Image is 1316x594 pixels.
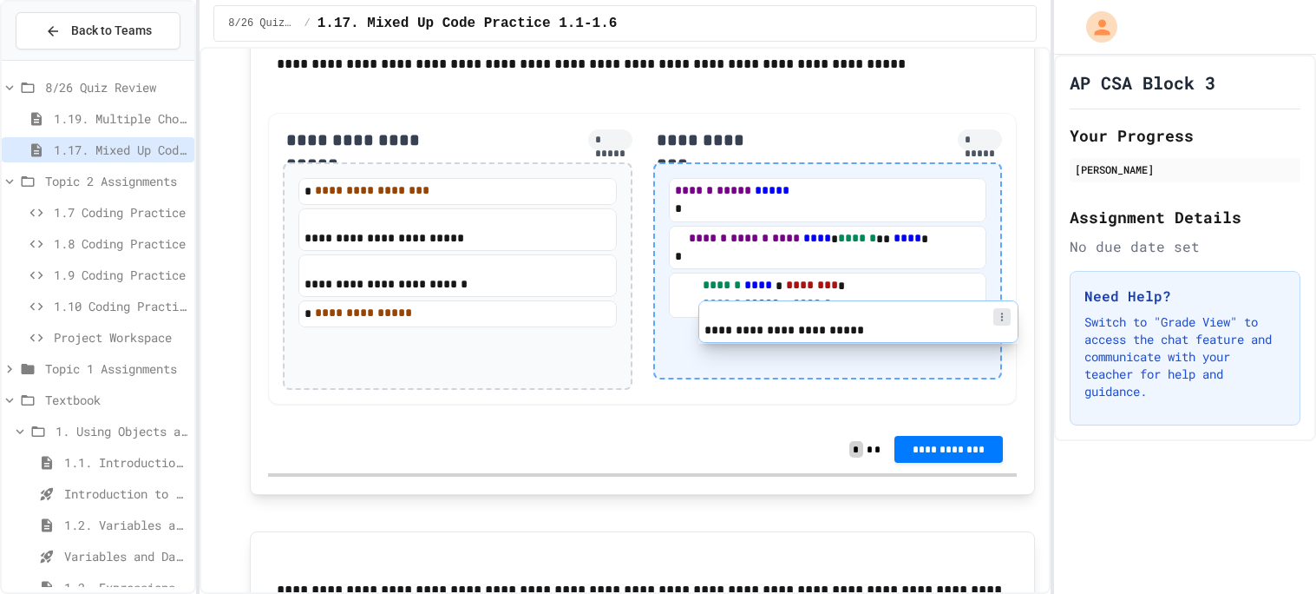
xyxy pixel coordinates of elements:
span: 1.19. Multiple Choice Exercises for Unit 1a (1.1-1.6) [54,109,187,128]
p: Switch to "Grade View" to access the chat feature and communicate with your teacher for help and ... [1084,313,1286,400]
h1: AP CSA Block 3 [1070,70,1215,95]
span: Topic 1 Assignments [45,360,187,378]
div: My Account [1068,7,1122,47]
span: / [304,16,310,30]
h2: Assignment Details [1070,205,1300,229]
button: Back to Teams [16,12,180,49]
span: Variables and Data Types - Quiz [64,547,187,565]
span: 1.7 Coding Practice [54,203,187,221]
span: 1.8 Coding Practice [54,234,187,253]
span: 1.9 Coding Practice [54,266,187,284]
span: 1.2. Variables and Data Types [64,516,187,534]
h2: Your Progress [1070,123,1300,148]
span: 1.1. Introduction to Algorithms, Programming, and Compilers [64,453,187,472]
span: Topic 2 Assignments [45,172,187,190]
span: Project Workspace [54,328,187,346]
span: Textbook [45,391,187,409]
span: 1.17. Mixed Up Code Practice 1.1-1.6 [54,141,187,159]
div: [PERSON_NAME] [1075,162,1295,177]
span: Back to Teams [71,22,152,40]
span: 1.10 Coding Practice [54,297,187,315]
span: 1.17. Mixed Up Code Practice 1.1-1.6 [318,13,618,34]
div: No due date set [1070,236,1300,257]
span: 8/26 Quiz Review [45,78,187,96]
h3: Need Help? [1084,286,1286,307]
span: 8/26 Quiz Review [228,16,297,30]
span: Introduction to Algorithms, Programming, and Compilers [64,485,187,503]
span: 1. Using Objects and Methods [56,422,187,440]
